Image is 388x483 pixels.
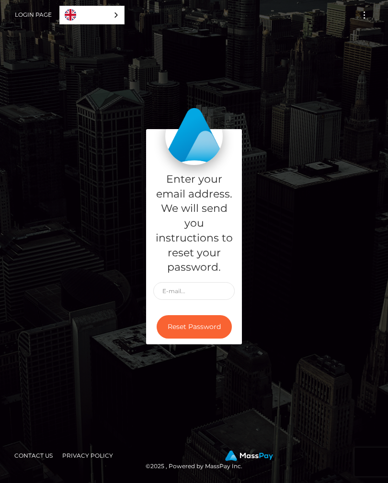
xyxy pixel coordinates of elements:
a: English [60,6,124,24]
img: MassPay [225,450,273,461]
h5: Enter your email address. We will send you instructions to reset your password. [153,172,235,275]
img: MassPay Login [165,108,223,165]
aside: Language selected: English [59,6,125,24]
input: E-mail... [153,282,235,300]
button: Toggle navigation [355,9,373,22]
div: © 2025 , Powered by MassPay Inc. [7,450,381,472]
a: Login Page [15,5,52,25]
div: Language [59,6,125,24]
a: Privacy Policy [58,448,117,463]
button: Reset Password [157,315,232,339]
a: Contact Us [11,448,57,463]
